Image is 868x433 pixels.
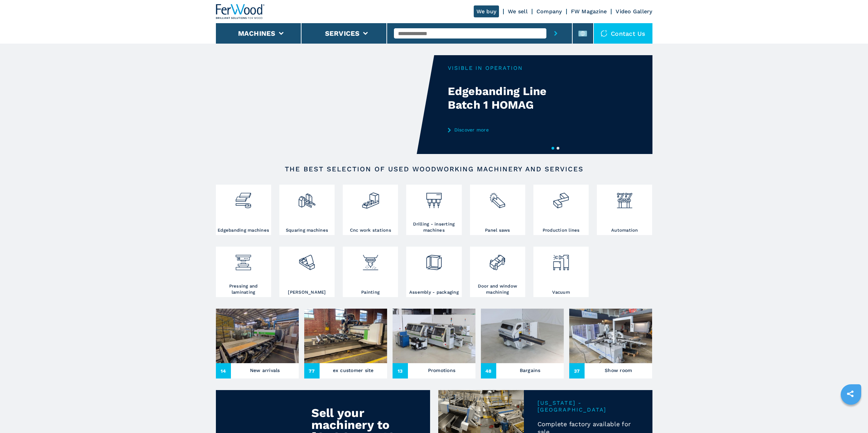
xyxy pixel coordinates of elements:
[481,309,564,378] a: Bargains48Bargains
[470,185,525,235] a: Panel saws
[409,289,459,295] h3: Assembly - packaging
[350,227,391,233] h3: Cnc work stations
[474,5,499,17] a: We buy
[594,23,652,44] div: Contact us
[234,186,252,210] img: bordatrici_1.png
[343,185,398,235] a: Cnc work stations
[304,309,387,363] img: ex customer site
[362,186,380,210] img: centro_di_lavoro_cnc_2.png
[611,227,638,233] h3: Automation
[569,309,652,363] img: Show room
[425,186,443,210] img: foratrici_inseritrici_2.png
[601,30,607,37] img: Contact us
[216,309,299,378] a: New arrivals14New arrivals
[616,186,634,210] img: automazione.png
[543,227,580,233] h3: Production lines
[304,309,387,378] a: ex customer site77ex customer site
[216,309,299,363] img: New arrivals
[571,8,607,15] a: FW Magazine
[470,247,525,297] a: Door and window machining
[279,185,335,235] a: Squaring machines
[362,248,380,272] img: verniciatura_1.png
[393,363,408,378] span: 13
[238,165,631,173] h2: The best selection of used woodworking machinery and services
[481,309,564,363] img: Bargains
[406,247,461,297] a: Assembly - packaging
[605,366,632,375] h3: Show room
[488,186,506,210] img: sezionatrici_2.png
[218,227,269,233] h3: Edgebanding machines
[569,309,652,378] a: Show room37Show room
[216,55,434,154] video: Your browser does not support the video tag.
[279,247,335,297] a: [PERSON_NAME]
[481,363,496,378] span: 48
[520,366,541,375] h3: Bargains
[393,309,475,378] a: Promotions13Promotions
[428,366,456,375] h3: Promotions
[393,309,475,363] img: Promotions
[343,247,398,297] a: Painting
[216,363,231,378] span: 14
[216,247,271,297] a: Pressing and laminating
[406,185,461,235] a: Drilling - inserting machines
[238,29,276,37] button: Machines
[546,23,565,44] button: submit-button
[298,248,316,272] img: levigatrici_2.png
[304,363,320,378] span: 77
[552,186,570,210] img: linee_di_produzione_2.png
[250,366,280,375] h3: New arrivals
[488,248,506,272] img: lavorazione_porte_finestre_2.png
[408,221,460,233] h3: Drilling - inserting machines
[485,227,510,233] h3: Panel saws
[597,185,652,235] a: Automation
[552,248,570,272] img: aspirazione_1.png
[425,248,443,272] img: montaggio_imballaggio_2.png
[508,8,528,15] a: We sell
[361,289,380,295] h3: Painting
[448,127,582,133] a: Discover more
[551,147,554,150] button: 1
[325,29,360,37] button: Services
[557,147,559,150] button: 2
[216,4,265,19] img: Ferwood
[842,385,859,402] a: sharethis
[216,185,271,235] a: Edgebanding machines
[472,283,524,295] h3: Door and window machining
[333,366,374,375] h3: ex customer site
[616,8,652,15] a: Video Gallery
[533,247,589,297] a: Vacuum
[298,186,316,210] img: squadratrici_2.png
[839,402,863,428] iframe: Chat
[234,248,252,272] img: pressa-strettoia.png
[552,289,570,295] h3: Vacuum
[286,227,328,233] h3: Squaring machines
[288,289,326,295] h3: [PERSON_NAME]
[533,185,589,235] a: Production lines
[536,8,562,15] a: Company
[218,283,269,295] h3: Pressing and laminating
[569,363,585,378] span: 37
